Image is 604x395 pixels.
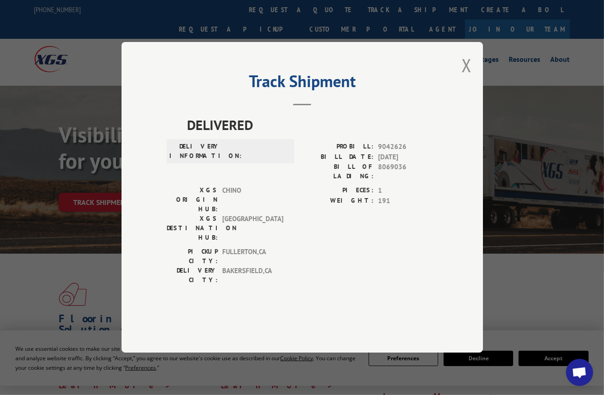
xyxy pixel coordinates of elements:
label: PIECES: [302,186,374,196]
span: [DATE] [378,152,438,163]
span: 9042626 [378,142,438,153]
span: CHINO [222,186,283,214]
span: 191 [378,196,438,206]
label: DELIVERY CITY: [167,266,218,285]
span: 1 [378,186,438,196]
label: XGS ORIGIN HUB: [167,186,218,214]
label: WEIGHT: [302,196,374,206]
span: BAKERSFIELD , CA [222,266,283,285]
span: DELIVERED [187,115,438,135]
div: Open chat [566,359,593,386]
label: BILL DATE: [302,152,374,163]
button: Close modal [462,53,472,77]
span: [GEOGRAPHIC_DATA] [222,214,283,243]
span: FULLERTON , CA [222,247,283,266]
label: XGS DESTINATION HUB: [167,214,218,243]
label: PROBILL: [302,142,374,153]
span: 8069036 [378,163,438,181]
label: BILL OF LADING: [302,163,374,181]
label: PICKUP CITY: [167,247,218,266]
h2: Track Shipment [167,75,438,92]
label: DELIVERY INFORMATION: [169,142,220,161]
